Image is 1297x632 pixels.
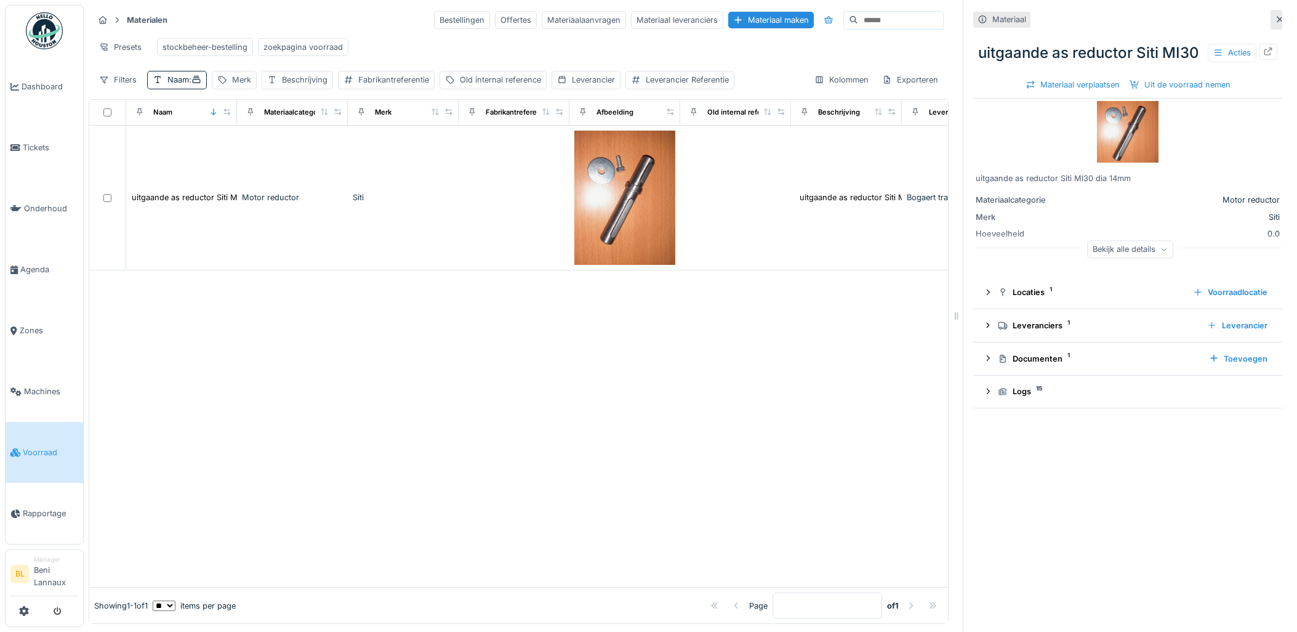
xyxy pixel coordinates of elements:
[976,211,1068,223] div: Merk
[6,300,83,361] a: Zones
[929,107,969,118] div: Leverancier
[34,555,78,564] div: Manager
[189,75,201,84] span: :
[6,178,83,239] a: Onderhoud
[6,483,83,544] a: Rapportage
[809,71,874,89] div: Kolommen
[631,11,723,29] div: Materiaal leveranciers
[375,107,392,118] div: Merk
[1021,76,1125,93] div: Materiaal verplaatsen
[976,228,1068,240] div: Hoeveelheid
[94,600,148,612] div: Showing 1 - 1 of 1
[34,555,78,593] li: Beni Lannaux
[749,600,768,612] div: Page
[998,386,1267,397] div: Logs
[6,361,83,422] a: Machines
[998,353,1199,365] div: Documenten
[6,117,83,178] a: Tickets
[434,11,490,29] div: Bestellingen
[486,107,550,118] div: Fabrikantreferentie
[1202,317,1272,334] div: Leverancier
[1097,101,1158,163] img: uitgaande as reductor Siti MI30
[978,347,1277,370] summary: Documenten1Toevoegen
[973,37,1282,69] div: uitgaande as reductor Siti MI30
[495,11,537,29] div: Offertes
[460,74,541,86] div: Old internal reference
[1073,228,1280,240] div: 0.0
[978,381,1277,403] summary: Logs15
[1188,284,1272,301] div: Voorraadlocatie
[24,203,78,214] span: Onderhoud
[10,565,29,583] li: BL
[167,74,201,86] div: Naam
[574,131,675,265] img: uitgaande as reductor Siti MI30
[23,447,78,458] span: Voorraad
[94,71,142,89] div: Filters
[94,38,147,56] div: Presets
[353,192,454,203] div: Siti
[264,107,326,118] div: Materiaalcategorie
[282,74,327,86] div: Beschrijving
[800,192,955,203] div: uitgaande as reductor Siti MI30 dia 14mm
[1125,76,1235,93] div: Uit de voorraad nemen
[23,508,78,519] span: Rapportage
[572,74,615,86] div: Leverancier
[20,325,78,336] span: Zones
[358,74,429,86] div: Fabrikantreferentie
[728,12,814,28] div: Materiaal maken
[707,107,781,118] div: Old internal reference
[242,192,343,203] div: Motor reductor
[1204,350,1272,367] div: Toevoegen
[976,194,1068,206] div: Materiaalcategorie
[1087,240,1173,258] div: Bekijk alle details
[6,239,83,300] a: Agenda
[542,11,626,29] div: Materiaalaanvragen
[1073,211,1280,223] div: Siti
[646,74,729,86] div: Leverancier Referentie
[122,14,172,26] strong: Materialen
[20,264,78,275] span: Agenda
[1073,194,1280,206] div: Motor reductor
[6,56,83,117] a: Dashboard
[6,422,83,483] a: Voorraad
[907,193,986,202] span: Bogaert transmission
[992,14,1026,25] div: Materiaal
[10,555,78,596] a: BL ManagerBeni Lannaux
[153,107,172,118] div: Naam
[263,41,343,53] div: zoekpagina voorraad
[132,192,249,203] div: uitgaande as reductor Siti MI30
[998,320,1197,331] div: Leveranciers
[976,172,1280,184] div: uitgaande as reductor Siti MI30 dia 14mm
[978,281,1277,304] summary: Locaties1Voorraadlocatie
[818,107,860,118] div: Beschrijving
[998,286,1183,298] div: Locaties
[887,600,899,612] strong: of 1
[26,12,63,49] img: Badge_color-CXgf-gQk.svg
[24,386,78,397] span: Machines
[163,41,247,53] div: stockbeheer-bestelling
[978,314,1277,337] summary: Leveranciers1Leverancier
[22,81,78,92] span: Dashboard
[1208,44,1256,62] div: Acties
[877,71,944,89] div: Exporteren
[23,142,78,153] span: Tickets
[596,107,633,118] div: Afbeelding
[232,74,251,86] div: Merk
[153,600,236,612] div: items per page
